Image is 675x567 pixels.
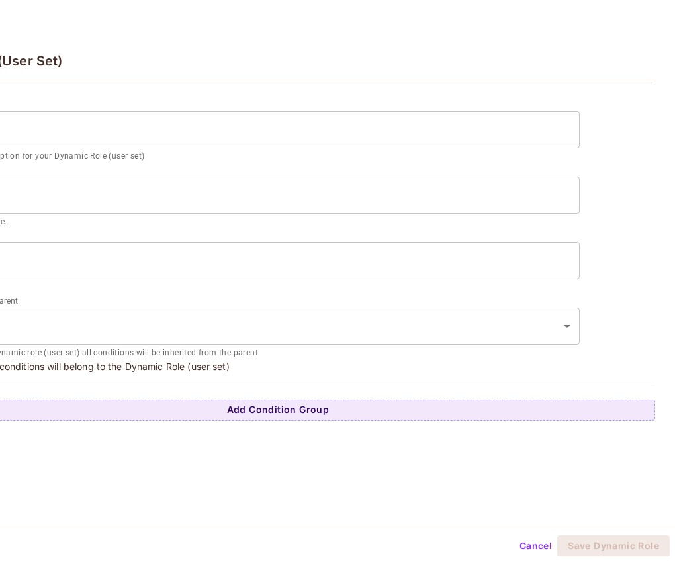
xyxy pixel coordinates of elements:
button: Cancel [514,535,557,556]
button: Save Dynamic Role [557,535,670,556]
